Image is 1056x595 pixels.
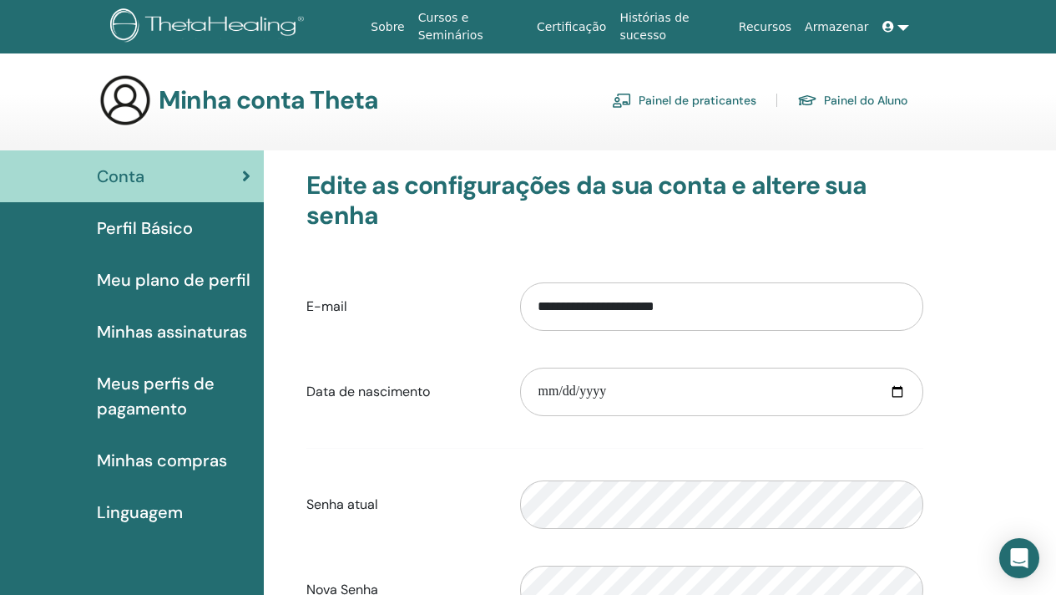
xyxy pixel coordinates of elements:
div: Open Intercom Messenger [999,538,1039,578]
span: Conta [97,164,144,189]
a: Recursos [732,12,798,43]
a: Certificação [530,12,613,43]
span: Meus perfis de pagamento [97,371,250,421]
label: Data de nascimento [294,376,508,408]
h3: Minha conta Theta [159,85,378,115]
a: Cursos e Seminários [412,3,530,51]
a: Histórias de sucesso [613,3,731,51]
span: Minhas assinaturas [97,319,247,344]
img: chalkboard-teacher.svg [612,93,632,108]
span: Perfil Básico [97,216,193,241]
a: Sobre [364,12,411,43]
span: Meu plano de perfil [97,267,250,292]
img: graduation-cap.svg [797,94,817,108]
img: logo.png [110,8,310,46]
img: generic-user-icon.jpg [99,74,152,127]
a: Painel de praticantes [612,87,756,114]
span: Minhas compras [97,448,227,473]
a: Armazenar [798,12,875,43]
label: Senha atual [294,489,508,521]
a: Painel do Aluno [797,87,907,114]
span: Linguagem [97,500,183,525]
label: E-mail [294,291,508,323]
h3: Edite as configurações da sua conta e altere sua senha [306,170,923,231]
